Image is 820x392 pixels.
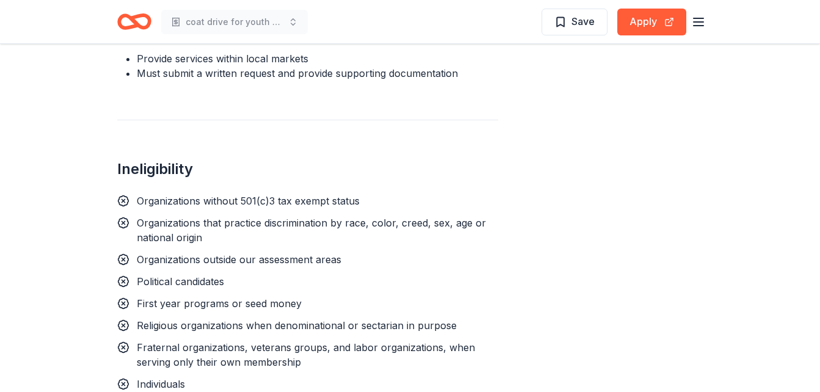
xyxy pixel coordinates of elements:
[137,195,360,207] span: Organizations without 501(c)3 tax exempt status
[161,10,308,34] button: coat drive for youth and unhoused
[137,253,341,266] span: Organizations outside our assessment areas
[542,9,608,35] button: Save
[137,319,457,332] span: Religious organizations when denominational or sectarian in purpose
[186,15,283,29] span: coat drive for youth and unhoused
[617,9,686,35] button: Apply
[137,217,486,244] span: Organizations that practice discrimination by race, color, creed, sex, age or national origin
[137,51,498,66] li: Provide services within local markets
[137,378,185,390] span: Individuals
[571,13,595,29] span: Save
[117,7,151,36] a: Home
[117,159,498,179] h2: Ineligibility
[137,275,224,288] span: Political candidates
[137,341,475,368] span: Fraternal organizations, veterans groups, and labor organizations, when serving only their own me...
[137,297,302,310] span: First year programs or seed money
[137,66,498,81] li: Must submit a written request and provide supporting documentation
